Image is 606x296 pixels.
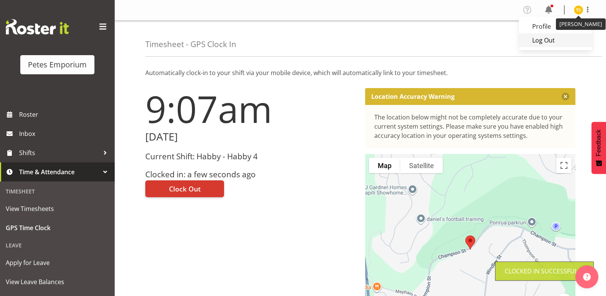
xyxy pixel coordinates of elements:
button: Show street map [369,158,400,173]
img: Rosterit website logo [6,19,69,34]
span: View Timesheets [6,203,109,214]
a: GPS Time Clock [2,218,113,237]
button: Toggle fullscreen view [556,158,572,173]
p: Location Accuracy Warning [371,93,455,100]
span: Apply for Leave [6,257,109,268]
a: Profile [519,20,592,33]
a: View Timesheets [2,199,113,218]
span: Shifts [19,147,99,159]
span: Time & Attendance [19,166,99,178]
span: GPS Time Clock [6,222,109,234]
h3: Clocked in: a few seconds ago [145,170,356,179]
img: help-xxl-2.png [583,273,591,281]
button: Feedback - Show survey [591,122,606,174]
div: The location below might not be completely accurate due to your current system settings. Please m... [374,113,567,140]
span: Clock Out [169,184,201,194]
button: Clock Out [145,180,224,197]
a: Apply for Leave [2,253,113,272]
button: Show satellite imagery [400,158,443,173]
p: Automatically clock-in to your shift via your mobile device, which will automatically link to you... [145,68,575,77]
h1: 9:07am [145,88,356,129]
img: tamara-straker11292.jpg [574,5,583,15]
h3: Current Shift: Habby - Habby 4 [145,152,356,161]
div: Timesheet [2,183,113,199]
button: Close message [562,93,569,100]
span: Roster [19,109,111,120]
a: View Leave Balances [2,272,113,291]
div: Clocked in Successfully [505,267,584,276]
div: Petes Emporium [28,59,87,70]
h2: [DATE] [145,131,356,143]
span: Feedback [595,129,602,156]
div: Leave [2,237,113,253]
h4: Timesheet - GPS Clock In [145,40,236,49]
span: Inbox [19,128,111,139]
span: View Leave Balances [6,276,109,288]
a: Log Out [519,33,592,47]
